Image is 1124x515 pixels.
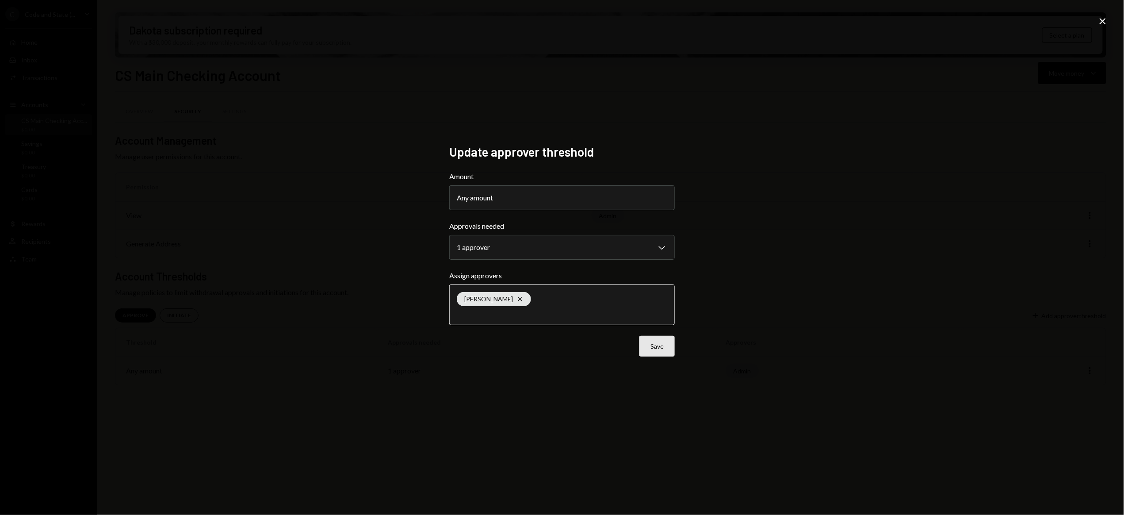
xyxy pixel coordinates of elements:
[449,221,675,231] label: Approvals needed
[449,143,675,161] h2: Update approver threshold
[449,171,675,182] label: Amount
[639,336,675,357] button: Save
[449,235,675,260] button: Approvals needed
[449,185,675,210] button: Amount
[449,270,675,281] label: Assign approvers
[457,292,531,306] div: [PERSON_NAME]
